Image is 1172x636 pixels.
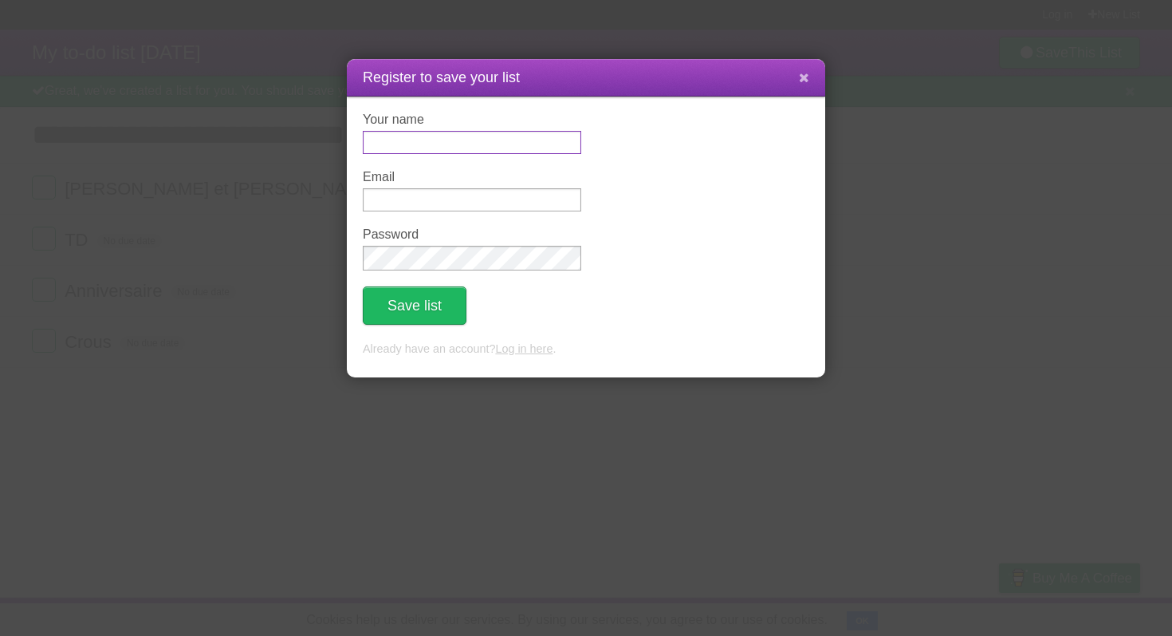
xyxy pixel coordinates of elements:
[363,341,809,358] p: Already have an account? .
[495,342,553,355] a: Log in here
[363,67,809,89] h1: Register to save your list
[363,170,581,184] label: Email
[363,227,581,242] label: Password
[363,113,581,127] label: Your name
[363,286,466,325] button: Save list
